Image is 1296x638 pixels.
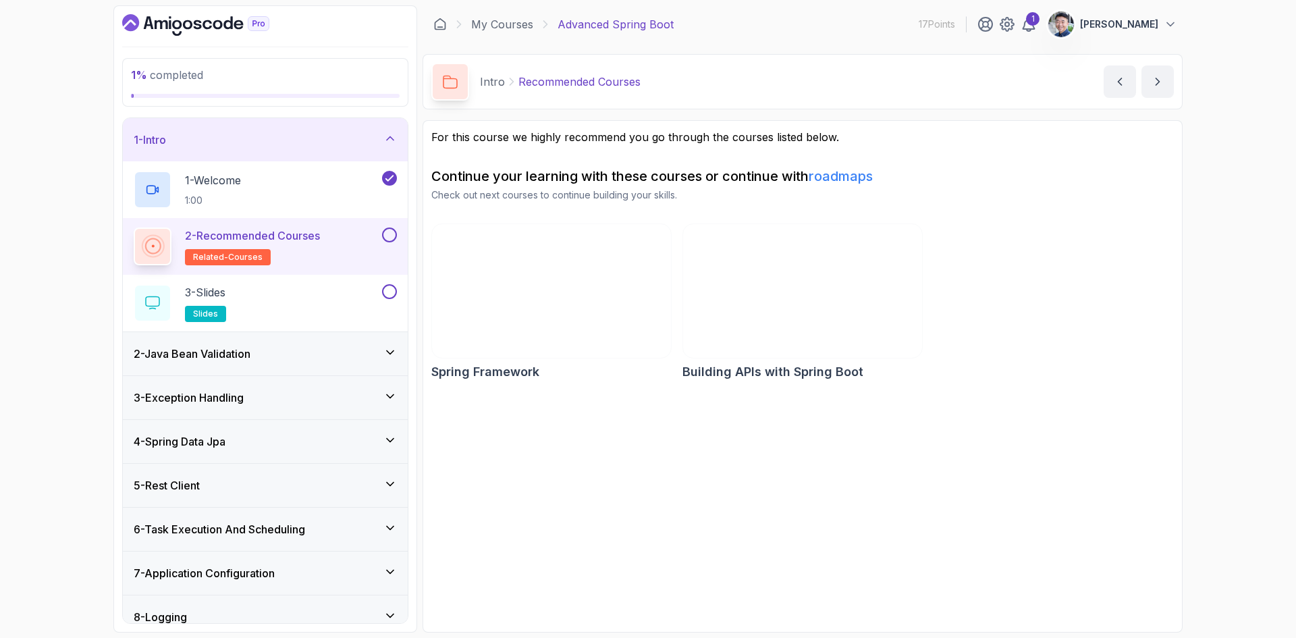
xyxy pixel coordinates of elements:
a: Building APIs with Spring Boot cardBuilding APIs with Spring Boot [682,223,923,381]
button: 7-Application Configuration [123,552,408,595]
h3: 3 - Exception Handling [134,390,244,406]
span: related-courses [193,252,263,263]
h2: Continue your learning with these courses or continue with [431,167,1174,186]
a: Spring Framework cardSpring Framework [431,223,672,381]
h3: 7 - Application Configuration [134,565,275,581]
a: Dashboard [433,18,447,31]
p: Recommended Courses [518,74,641,90]
div: 1 [1026,12,1039,26]
p: 2 - Recommended Courses [185,228,320,244]
span: completed [131,68,203,82]
a: Dashboard [122,14,300,36]
button: 1-Intro [123,118,408,161]
p: 3 - Slides [185,284,225,300]
h3: 1 - Intro [134,132,166,148]
span: slides [193,309,218,319]
p: For this course we highly recommend you go through the courses listed below. [431,129,1174,145]
img: Spring Framework card [432,224,671,358]
h2: Spring Framework [431,363,539,381]
h3: 6 - Task Execution And Scheduling [134,521,305,537]
button: 1-Welcome1:00 [134,171,397,209]
p: Intro [480,74,505,90]
h3: 2 - Java Bean Validation [134,346,250,362]
button: 3-Slidesslides [134,284,397,322]
button: 5-Rest Client [123,464,408,507]
h2: Building APIs with Spring Boot [682,363,863,381]
p: 17 Points [919,18,955,31]
p: Advanced Spring Boot [558,16,674,32]
h3: 8 - Logging [134,609,187,625]
p: [PERSON_NAME] [1080,18,1158,31]
span: 1 % [131,68,147,82]
p: 1 - Welcome [185,172,241,188]
p: Check out next courses to continue building your skills. [431,188,1174,202]
button: next content [1141,65,1174,98]
a: roadmaps [809,168,873,184]
h3: 4 - Spring Data Jpa [134,433,225,450]
button: 3-Exception Handling [123,376,408,419]
button: previous content [1104,65,1136,98]
button: 2-Recommended Coursesrelated-courses [134,228,397,265]
p: 1:00 [185,194,241,207]
img: Building APIs with Spring Boot card [683,224,922,358]
button: 2-Java Bean Validation [123,332,408,375]
a: 1 [1021,16,1037,32]
h3: 5 - Rest Client [134,477,200,494]
button: 6-Task Execution And Scheduling [123,508,408,551]
img: user profile image [1048,11,1074,37]
a: My Courses [471,16,533,32]
button: user profile image[PERSON_NAME] [1048,11,1177,38]
button: 4-Spring Data Jpa [123,420,408,463]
